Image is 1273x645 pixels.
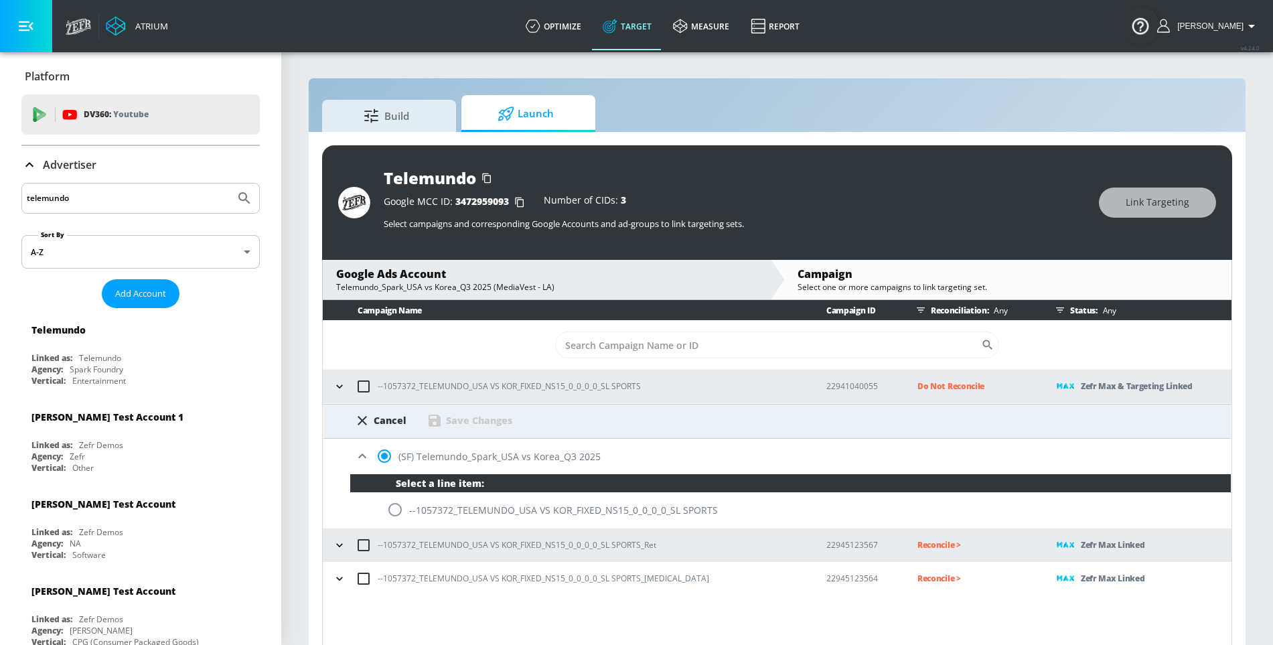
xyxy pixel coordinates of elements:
[21,146,260,184] div: Advertiser
[555,332,981,358] input: Search Campaign Name or ID
[911,300,1035,320] div: Reconciliation:
[354,413,406,429] div: Cancel
[70,538,81,549] div: NA
[555,332,999,358] div: Search CID Name or Number
[662,2,740,50] a: measure
[1081,571,1145,586] p: Zefr Max Linked
[1050,300,1231,320] div: Status:
[592,2,662,50] a: Target
[21,94,260,135] div: DV360: Youtube
[31,451,63,462] div: Agency:
[826,379,896,393] p: 22941040055
[798,281,1218,293] div: Select one or more campaigns to link targeting set.
[335,100,437,132] span: Build
[427,413,512,429] div: Save Changes
[917,378,1035,394] p: Do Not Reconcile
[798,267,1218,281] div: Campaign
[544,196,626,209] div: Number of CIDs:
[21,235,260,269] div: A-Z
[378,571,709,585] p: --1057372_TELEMUNDO_USA VS KOR_FIXED_NS15_0_0_0_0_SL SPORTS_[MEDICAL_DATA]
[740,2,810,50] a: Report
[350,474,1231,492] div: Select a line item:
[102,279,179,308] button: Add Account
[21,401,260,477] div: [PERSON_NAME] Test Account 1Linked as:Zefr DemosAgency:ZefrVertical:Other
[446,414,512,427] div: Save Changes
[917,571,1035,586] p: Reconcile >
[79,352,121,364] div: Telemundo
[384,196,530,209] div: Google MCC ID:
[323,439,1231,474] div: (SF) Telemundo_Spark_USA vs Korea_Q3 2025
[84,107,149,122] p: DV360:
[106,16,168,36] a: Atrium
[230,184,259,213] button: Submit Search
[323,260,770,299] div: Google Ads AccountTelemundo_Spark_USA vs Korea_Q3 2025 (MediaVest - LA)
[455,195,509,208] span: 3472959093
[917,537,1035,553] p: Reconcile >
[826,571,896,585] p: 22945123564
[31,324,86,336] div: Telemundo
[1098,303,1116,317] p: Any
[31,549,66,561] div: Vertical:
[31,526,72,538] div: Linked as:
[1172,21,1244,31] span: login as: guillermo.cabrera@zefr.com
[1241,44,1260,52] span: v 4.24.0
[1081,537,1145,553] p: Zefr Max Linked
[515,2,592,50] a: optimize
[43,157,96,172] p: Advertiser
[1081,378,1193,394] p: Zefr Max & Targeting Linked
[826,538,896,552] p: 22945123567
[79,614,123,625] div: Zefr Demos
[25,69,70,84] p: Platform
[378,538,656,552] p: --1057372_TELEMUNDO_USA VS KOR_FIXED_NS15_0_0_0_0_SL SPORTS_Ret
[115,286,166,301] span: Add Account
[72,462,94,474] div: Other
[31,352,72,364] div: Linked as:
[475,98,577,130] span: Launch
[70,625,133,636] div: [PERSON_NAME]
[70,451,85,462] div: Zefr
[805,300,896,321] th: Campaign ID
[336,281,757,293] div: Telemundo_Spark_USA vs Korea_Q3 2025 (MediaVest - LA)
[21,313,260,390] div: TelemundoLinked as:TelemundoAgency:Spark FoundryVertical:Entertainment
[31,625,63,636] div: Agency:
[21,488,260,564] div: [PERSON_NAME] Test AccountLinked as:Zefr DemosAgency:NAVertical:Software
[988,303,1007,317] p: Any
[130,20,168,32] div: Atrium
[1157,18,1260,34] button: [PERSON_NAME]
[621,194,626,206] span: 3
[31,585,175,597] div: [PERSON_NAME] Test Account
[31,538,63,549] div: Agency:
[323,300,805,321] th: Campaign Name
[31,411,183,423] div: [PERSON_NAME] Test Account 1
[70,364,123,375] div: Spark Foundry
[350,492,1231,528] div: --1057372_TELEMUNDO_USA VS KOR_FIXED_NS15_0_0_0_0_SL SPORTS
[336,267,757,281] div: Google Ads Account
[72,549,106,561] div: Software
[31,614,72,625] div: Linked as:
[378,379,641,393] p: --1057372_TELEMUNDO_USA VS KOR_FIXED_NS15_0_0_0_0_SL SPORTS
[31,364,63,375] div: Agency:
[21,58,260,95] div: Platform
[31,498,175,510] div: [PERSON_NAME] Test Account
[384,218,1085,230] p: Select campaigns and corresponding Google Accounts and ad-groups to link targeting sets.
[31,462,66,474] div: Vertical:
[31,375,66,386] div: Vertical:
[374,414,406,427] div: Cancel
[72,375,126,386] div: Entertainment
[384,167,476,189] div: Telemundo
[113,107,149,121] p: Youtube
[38,230,67,239] label: Sort By
[31,439,72,451] div: Linked as:
[27,190,230,207] input: Search by name
[1122,7,1159,44] button: Open Resource Center
[79,526,123,538] div: Zefr Demos
[79,439,123,451] div: Zefr Demos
